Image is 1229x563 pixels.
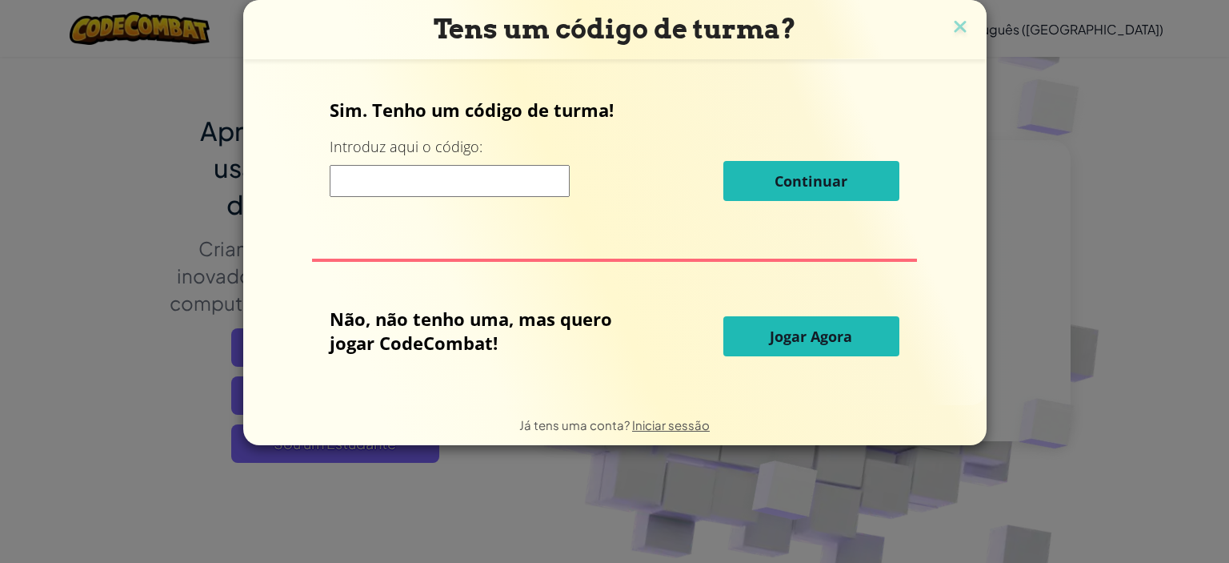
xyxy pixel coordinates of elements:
[723,161,899,201] button: Continuar
[434,13,796,45] font: Tens um código de turma?
[519,417,630,432] font: Já tens uma conta?
[330,98,614,122] font: Sim. Tenho um código de turma!
[632,417,710,432] a: Iniciar sessão
[330,307,612,355] font: Não, não tenho uma, mas quero jogar CodeCombat!
[775,171,847,191] font: Continuar
[950,16,971,40] img: ícone de fechamento
[330,137,482,156] font: Introduz aqui o código:
[770,327,852,346] font: Jogar Agora
[723,316,899,356] button: Jogar Agora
